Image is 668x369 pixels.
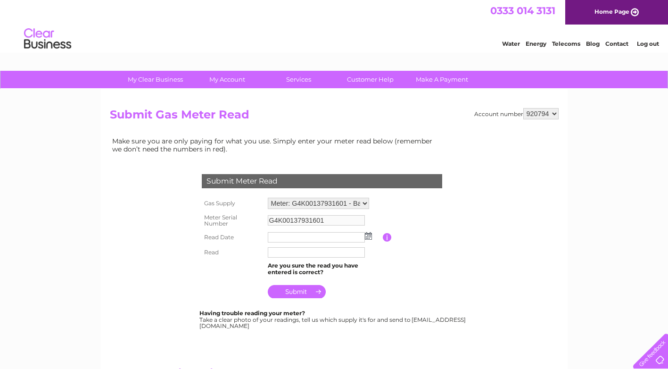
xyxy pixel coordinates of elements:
div: Take a clear photo of your readings, tell us which supply it's for and send to [EMAIL_ADDRESS][DO... [199,310,467,329]
h2: Submit Gas Meter Read [110,108,559,126]
a: My Clear Business [116,71,194,88]
a: Blog [586,40,600,47]
th: Read [199,245,265,260]
a: Telecoms [552,40,580,47]
input: Information [383,233,392,242]
th: Gas Supply [199,195,265,211]
a: Water [502,40,520,47]
a: Log out [637,40,659,47]
a: Services [260,71,338,88]
a: Customer Help [331,71,409,88]
th: Meter Serial Number [199,211,265,230]
b: Having trouble reading your meter? [199,310,305,317]
input: Submit [268,285,326,298]
a: My Account [188,71,266,88]
img: logo.png [24,25,72,53]
div: Submit Meter Read [202,174,442,188]
a: Contact [605,40,628,47]
a: Energy [526,40,546,47]
td: Are you sure the read you have entered is correct? [265,260,383,278]
th: Read Date [199,230,265,245]
a: 0333 014 3131 [490,5,555,17]
a: Make A Payment [403,71,481,88]
div: Clear Business is a trading name of Verastar Limited (registered in [GEOGRAPHIC_DATA] No. 3667643... [112,5,557,46]
img: ... [365,232,372,240]
td: Make sure you are only paying for what you use. Simply enter your meter read below (remember we d... [110,135,440,155]
div: Account number [474,108,559,119]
